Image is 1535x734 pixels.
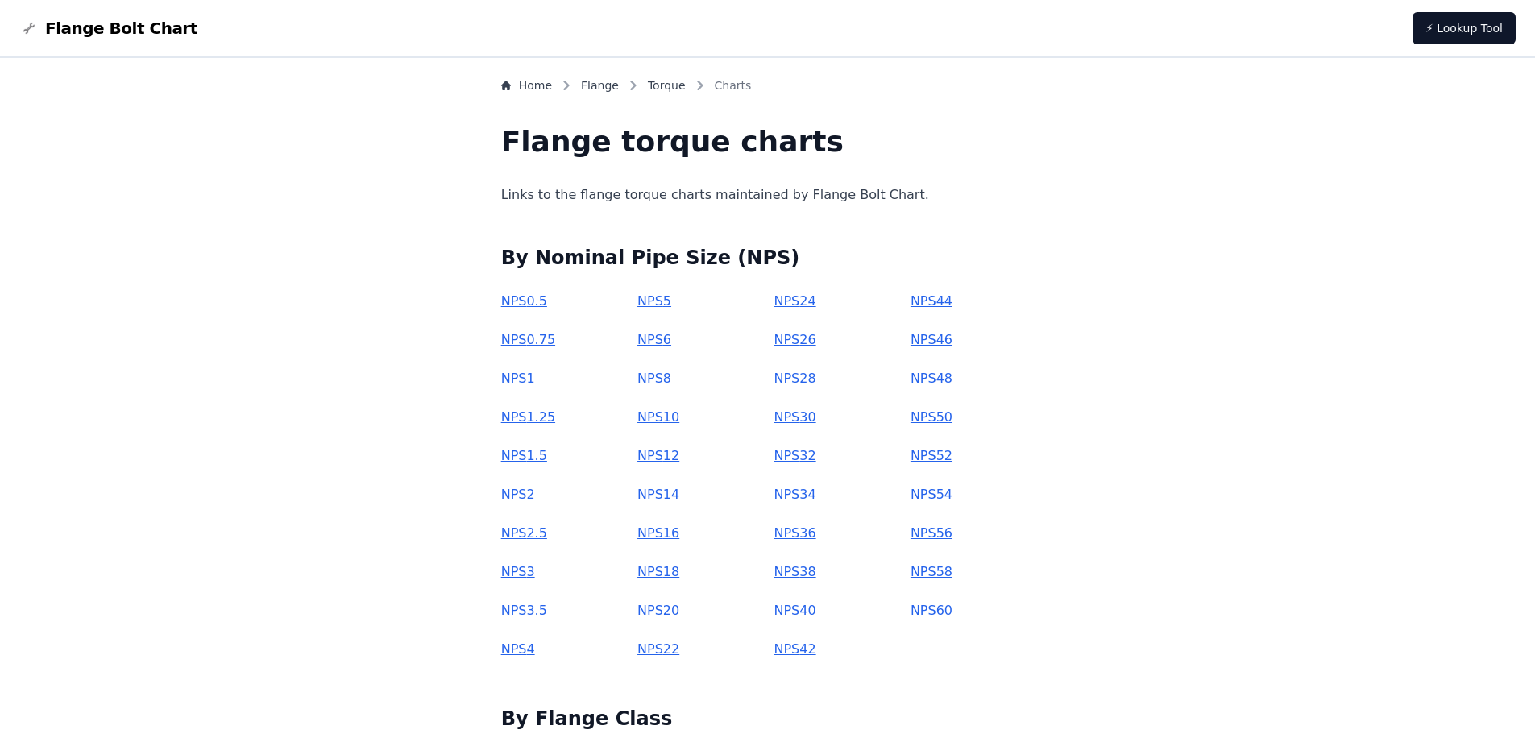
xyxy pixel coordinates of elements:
a: Flange Bolt Chart LogoFlange Bolt Chart [19,17,197,39]
a: NPS3 [501,564,535,579]
a: NPS1 [501,371,535,386]
a: Home [501,77,552,93]
a: NPS5 [637,293,671,309]
nav: Breadcrumb [501,77,1035,100]
span: Flange Bolt Chart [45,17,197,39]
a: ⚡ Lookup Tool [1413,12,1516,44]
a: NPS56 [911,525,952,541]
a: NPS38 [774,564,815,579]
a: NPS22 [637,641,679,657]
h2: By Nominal Pipe Size (NPS) [501,245,1035,271]
a: NPS58 [911,564,952,579]
a: NPS26 [774,332,815,347]
a: NPS1.25 [501,409,555,425]
a: NPS10 [637,409,679,425]
a: NPS40 [774,603,815,618]
a: NPS3.5 [501,603,547,618]
a: NPS54 [911,487,952,502]
a: NPS36 [774,525,815,541]
h1: Flange torque charts [501,126,1035,158]
a: NPS20 [637,603,679,618]
a: NPS8 [637,371,671,386]
a: NPS32 [774,448,815,463]
a: NPS18 [637,564,679,579]
a: NPS52 [911,448,952,463]
span: Charts [715,77,752,93]
h2: By Flange Class [501,706,1035,732]
a: NPS2 [501,487,535,502]
a: NPS28 [774,371,815,386]
a: NPS60 [911,603,952,618]
a: NPS42 [774,641,815,657]
a: NPS30 [774,409,815,425]
a: NPS2.5 [501,525,547,541]
a: Torque [648,77,686,93]
a: NPS16 [637,525,679,541]
img: Flange Bolt Chart Logo [19,19,39,38]
a: NPS50 [911,409,952,425]
a: NPS44 [911,293,952,309]
a: NPS48 [911,371,952,386]
a: NPS46 [911,332,952,347]
a: NPS4 [501,641,535,657]
a: NPS0.5 [501,293,547,309]
a: NPS34 [774,487,815,502]
a: NPS24 [774,293,815,309]
a: NPS14 [637,487,679,502]
a: NPS6 [637,332,671,347]
a: Flange [581,77,619,93]
a: NPS0.75 [501,332,555,347]
a: NPS12 [637,448,679,463]
p: Links to the flange torque charts maintained by Flange Bolt Chart. [501,184,1035,206]
a: NPS1.5 [501,448,547,463]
